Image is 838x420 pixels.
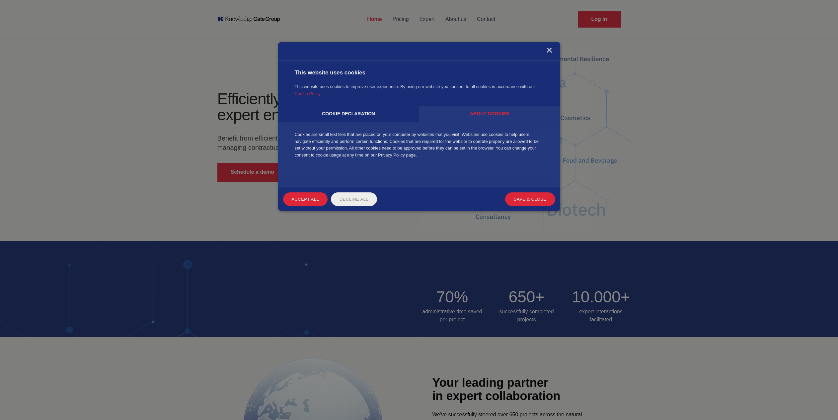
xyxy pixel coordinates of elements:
[546,48,552,54] div: Close
[331,192,377,206] div: Decline all
[278,106,419,122] div: Cookie declaration
[505,192,555,206] div: Save & Close
[295,132,539,157] span: Cookies are small text files that are placed on your computer by websites that you visit. Website...
[283,192,328,206] div: Accept all
[295,69,544,76] div: This website uses cookies
[295,84,535,89] span: This website uses cookies to improve user experience. By using our website you consent to all coo...
[419,106,560,122] div: About cookies
[805,388,838,420] iframe: Chat Widget
[295,91,321,96] a: Cookie Policy
[278,42,560,211] div: Close This website uses cookies This website uses cookies to improve user experience. By using ou...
